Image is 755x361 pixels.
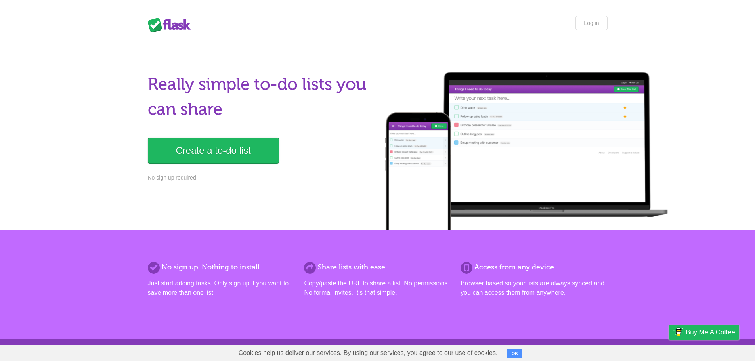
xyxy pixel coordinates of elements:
a: Log in [575,16,607,30]
h2: No sign up. Nothing to install. [148,262,294,273]
img: Buy me a coffee [673,325,684,339]
h1: Really simple to-do lists you can share [148,72,373,122]
h2: Access from any device. [461,262,607,273]
span: Cookies help us deliver our services. By using our services, you agree to our use of cookies. [231,345,506,361]
h2: Share lists with ease. [304,262,451,273]
p: Copy/paste the URL to share a list. No permissions. No formal invites. It's that simple. [304,279,451,298]
p: Just start adding tasks. Only sign up if you want to save more than one list. [148,279,294,298]
div: Flask Lists [148,18,195,32]
p: No sign up required [148,174,373,182]
span: Buy me a coffee [686,325,735,339]
a: Create a to-do list [148,138,279,164]
button: OK [507,349,523,358]
p: Browser based so your lists are always synced and you can access them from anywhere. [461,279,607,298]
a: Buy me a coffee [669,325,739,340]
